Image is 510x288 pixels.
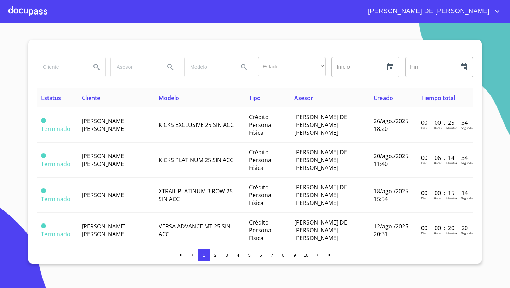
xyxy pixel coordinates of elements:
span: 1 [203,253,205,258]
p: Dias [421,126,427,130]
span: Tipo [249,94,261,102]
span: Tiempo total [421,94,455,102]
span: 7 [271,253,273,258]
span: Terminado [41,118,46,123]
span: 3 [225,253,228,258]
span: 12/ago./2025 20:31 [374,222,408,238]
span: Modelo [159,94,179,102]
span: Estatus [41,94,61,102]
span: Crédito Persona Física [249,113,271,137]
span: 5 [248,253,250,258]
span: [PERSON_NAME] [PERSON_NAME] [82,152,126,168]
span: 10 [304,253,308,258]
button: 1 [198,249,210,261]
span: Terminado [41,195,70,203]
span: Cliente [82,94,100,102]
span: 4 [237,253,239,258]
span: Asesor [294,94,313,102]
p: Dias [421,196,427,200]
span: XTRAIL PLATINUM 3 ROW 25 SIN ACC [159,187,233,203]
p: Horas [434,196,442,200]
button: 8 [278,249,289,261]
p: Segundos [461,126,474,130]
button: account of current user [363,6,501,17]
span: Crédito Persona Física [249,148,271,172]
p: Segundos [461,196,474,200]
span: 8 [282,253,284,258]
span: 26/ago./2025 18:20 [374,117,408,133]
button: 6 [255,249,266,261]
div: ​ [258,57,326,76]
span: 2 [214,253,216,258]
p: Dias [421,161,427,165]
p: Horas [434,161,442,165]
button: 5 [244,249,255,261]
span: Terminado [41,230,70,238]
span: Terminado [41,160,70,168]
input: search [37,57,85,77]
button: Search [236,59,253,76]
p: Minutos [446,126,457,130]
p: Segundos [461,231,474,235]
p: Minutos [446,231,457,235]
input: search [111,57,159,77]
span: Crédito Persona Física [249,183,271,207]
button: Search [162,59,179,76]
span: 20/ago./2025 11:40 [374,152,408,168]
span: Creado [374,94,393,102]
span: KICKS EXCLUSIVE 25 SIN ACC [159,121,234,129]
p: Minutos [446,196,457,200]
span: KICKS PLATINUM 25 SIN ACC [159,156,233,164]
span: [PERSON_NAME] [82,191,126,199]
p: 00 : 06 : 14 : 34 [421,154,469,162]
span: VERSA ADVANCE MT 25 SIN ACC [159,222,231,238]
span: 6 [259,253,262,258]
span: [PERSON_NAME] DE [PERSON_NAME] [PERSON_NAME] [294,218,347,242]
span: Terminado [41,125,70,133]
button: 4 [232,249,244,261]
span: [PERSON_NAME] DE [PERSON_NAME] [PERSON_NAME] [294,183,347,207]
button: 3 [221,249,232,261]
p: 00 : 00 : 15 : 14 [421,189,469,197]
span: Terminado [41,223,46,228]
button: 9 [289,249,300,261]
span: Terminado [41,188,46,193]
span: 9 [293,253,296,258]
span: 18/ago./2025 15:54 [374,187,408,203]
span: [PERSON_NAME] [PERSON_NAME] [82,117,126,133]
p: Horas [434,126,442,130]
span: [PERSON_NAME] DE [PERSON_NAME] [PERSON_NAME] [294,113,347,137]
button: 7 [266,249,278,261]
p: 00 : 00 : 20 : 20 [421,224,469,232]
p: 00 : 00 : 25 : 34 [421,119,469,127]
p: Horas [434,231,442,235]
span: [PERSON_NAME] [PERSON_NAME] [82,222,126,238]
p: Segundos [461,161,474,165]
span: [PERSON_NAME] DE [PERSON_NAME] [PERSON_NAME] [294,148,347,172]
span: Terminado [41,153,46,158]
span: Crédito Persona Física [249,218,271,242]
p: Minutos [446,161,457,165]
span: [PERSON_NAME] DE [PERSON_NAME] [363,6,493,17]
p: Dias [421,231,427,235]
input: search [185,57,233,77]
button: Search [88,59,105,76]
button: 10 [300,249,312,261]
button: 2 [210,249,221,261]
